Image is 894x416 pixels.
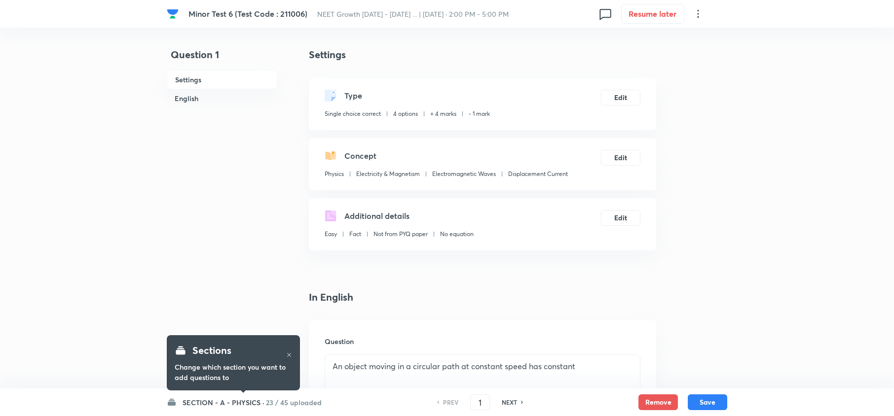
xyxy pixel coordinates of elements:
p: Physics [325,170,344,178]
p: An object moving in a circular path at constant speed has constant [333,361,633,372]
h4: Sections [192,343,231,358]
p: Displacement Current [508,170,568,178]
p: Not from PYQ paper [373,230,428,239]
p: Easy [325,230,337,239]
button: Remove [638,394,678,410]
h6: 23 / 45 uploaded [266,397,322,408]
button: Edit [601,150,640,166]
img: questionDetails.svg [325,210,336,222]
h6: Question [325,336,640,347]
h6: PREV [443,398,458,407]
h4: In English [309,290,656,305]
h6: NEXT [502,398,517,407]
img: questionType.svg [325,90,336,102]
p: Electromagnetic Waves [432,170,496,178]
img: Company Logo [167,8,179,20]
span: Minor Test 6 (Test Code : 211006) [188,8,307,19]
p: Single choice correct [325,109,381,118]
button: Save [688,394,727,410]
button: Edit [601,90,640,105]
p: Electricity & Magnetism [356,170,420,178]
p: + 4 marks [430,109,456,118]
span: NEET Growth [DATE] - [DATE] ... | [DATE] · 2:00 PM - 5:00 PM [317,9,509,19]
h6: Change which section you want to add questions to [175,362,292,382]
h5: Concept [344,150,376,162]
button: Resume later [621,4,684,24]
img: questionConcept.svg [325,150,336,162]
h6: Settings [167,70,277,89]
p: No equation [440,230,474,239]
h6: English [167,89,277,107]
h4: Settings [309,47,656,62]
p: - 1 mark [469,109,490,118]
p: 4 options [393,109,418,118]
h5: Type [344,90,362,102]
button: Edit [601,210,640,226]
p: Fact [349,230,361,239]
h6: SECTION - A - PHYSICS · [183,397,264,408]
h4: Question 1 [167,47,277,70]
h5: Additional details [344,210,410,222]
a: Company Logo [167,8,181,20]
